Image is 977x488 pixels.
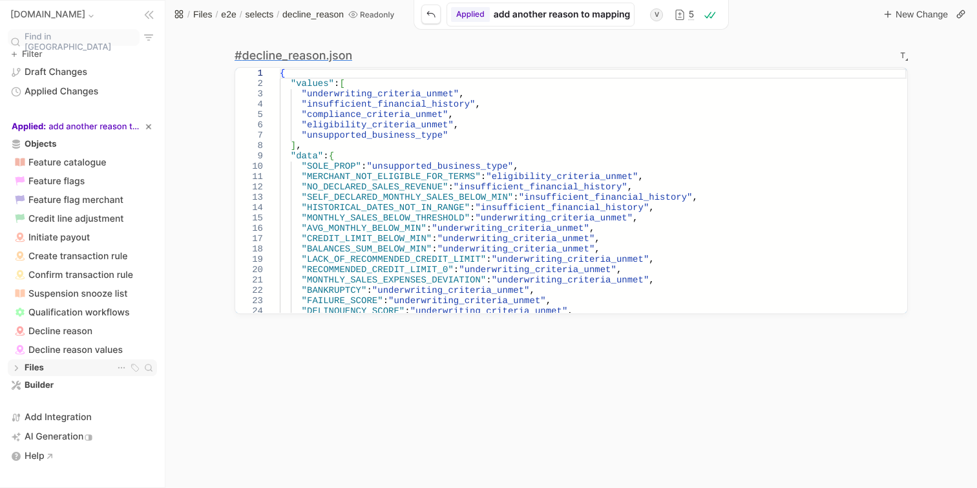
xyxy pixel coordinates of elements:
span: "BALANCES_SUM_BELOW_MIN" [302,244,432,255]
button: Return to live [142,120,155,133]
button: Diff [669,3,699,27]
span: ] [291,141,296,151]
span: : [470,213,475,224]
div: File explorer entry [8,341,157,359]
span: Credit line adjustment [28,213,123,224]
span: Find in [GEOGRAPHIC_DATA] [25,32,137,53]
span: "underwriting_criteria_unmet" [372,286,530,296]
div: 20 [236,265,263,275]
span: , [513,162,518,172]
span: AI Generation [25,430,83,443]
span: , [296,141,301,151]
span: { [280,69,285,79]
span: edit [25,363,52,373]
span: : [334,79,339,89]
div: File explorer entry [8,153,157,171]
span: Decline reason values [28,345,123,355]
div: collections/.vect/.virtual-2022v1/.vect/labels/recipes/create-transaction-rule.json [8,247,157,265]
div: breadcrumbs [172,5,346,23]
div: Parameters [165,28,977,488]
span: "underwriting_criteria_unmet" [302,89,459,100]
div: Applied: editable inputeditReturn to live [8,118,157,135]
span: "underwriting_criteria_unmet" [388,296,546,306]
div: files [8,359,157,376]
div: 22 [236,286,263,296]
button: Repo menu [8,7,98,23]
span: , [594,234,600,244]
div: File explorer entry [8,247,157,265]
div: 18 [236,244,263,255]
div: collections/.vect/.virtual-2022v1/.vect/labels/recipes/feature-catalogue.json [8,153,157,171]
span: v [650,8,663,21]
span: , [589,224,594,234]
span: { [329,151,334,162]
div: collections/.vect/.virtual-2022v1/.vect/labels/recipes/suspension-snooze-list.json [8,284,157,302]
span: 5 [688,10,694,19]
button: T [898,50,908,61]
span: , [475,100,480,110]
span: , [649,255,654,265]
span: , [567,306,573,317]
span: selects [246,10,274,20]
div: 15 [236,213,263,224]
span: Create transaction rule [28,251,128,262]
span: / [187,8,190,21]
span: : [470,203,475,213]
span: "MERCHANT_NOT_ELIGIBLE_FOR_TERMS" [302,172,481,182]
span: : [366,286,372,296]
button: branch expand control [10,379,23,392]
span: "unsupported_business_type" [302,131,448,141]
span: Applied: [12,122,46,132]
span: , [448,110,453,120]
div: 8 [236,141,263,151]
span: "CREDIT_LIMIT_BELOW_MIN" [302,234,432,244]
span: "underwriting_criteria_unmet" [410,306,568,317]
div: 12 [236,182,263,193]
span: "eligibility_criteria_unmet" [302,120,454,131]
span: , [616,265,622,275]
button: e2e [219,5,238,23]
span: "insufficient_financial_history" [475,203,649,213]
div: 17 [236,234,263,244]
div: branch expand controlBuilder [8,377,157,394]
button: New Change [879,5,951,24]
div: 6 [236,120,263,131]
span: , [627,182,633,193]
div: Change state [451,7,490,21]
div: Objects [25,139,57,149]
div: collections/.vect/.virtual-2022v1/.vect/labels/recipes/qualification-workflows.json [8,303,157,321]
span: : [454,265,459,275]
div: collections [8,136,157,359]
span: / [277,8,279,21]
div: collections/.vect/.virtual-2022v1/.vect/labels/recipes/confirm-transaction-rule.json [8,266,157,284]
div: 1 [236,69,263,79]
span: Draft Changes [25,66,87,79]
button: Files [191,5,215,23]
div: 21 [236,275,263,286]
button: selects [244,5,276,23]
span: "compliance_criteria_unmet" [302,110,448,120]
button: Confirmations [700,3,720,27]
span: , [454,120,459,131]
a: AI Generation [8,429,157,445]
span: Help [25,450,45,463]
span: , [459,89,464,100]
div: File explorer entry [8,228,157,246]
span: "eligibility_criteria_unmet" [486,172,638,182]
span: Initiate payout [28,232,90,243]
span: : [383,296,388,306]
div: branch expand controlObjects [8,136,157,153]
span: "BANKRUPTCY" [302,286,367,296]
span: Block title [235,49,352,63]
span: Decline reason [28,326,92,337]
div: T [900,52,905,59]
span: Applied Changes [25,85,98,98]
button: branch expand control [10,138,23,151]
span: , [594,244,600,255]
span: Feature flag merchant [28,195,123,206]
button: Filter [8,47,46,61]
span: Filter [22,50,42,59]
span: "underwriting_criteria_unmet" [432,224,589,234]
span: Suspension snooze list [28,288,127,299]
div: File explorer entry [8,191,157,209]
